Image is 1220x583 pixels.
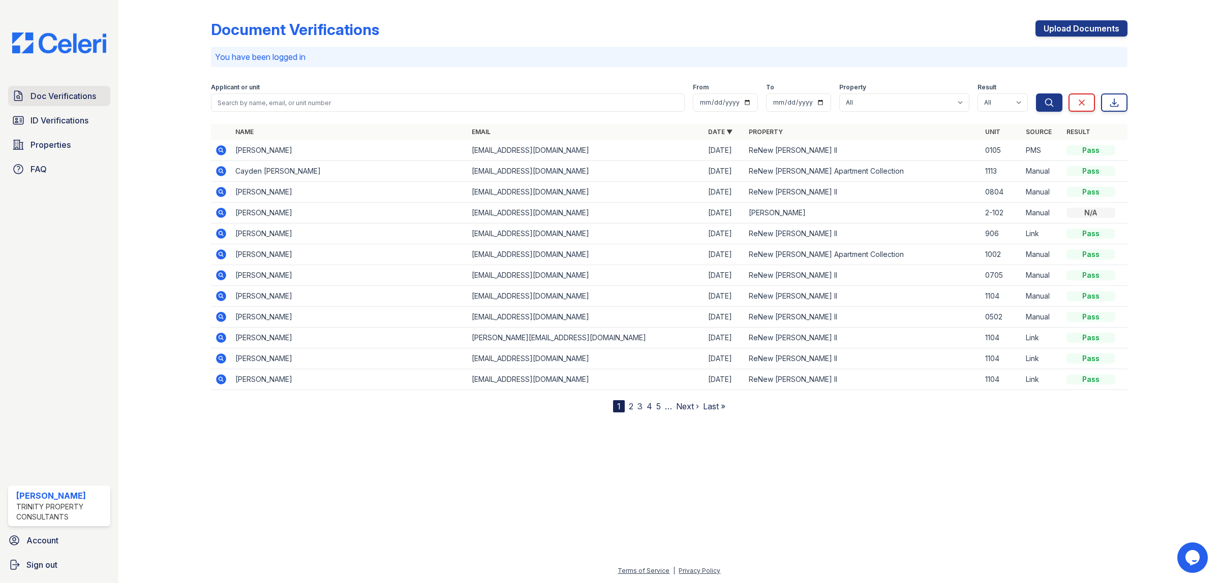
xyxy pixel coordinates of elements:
div: | [673,567,675,574]
div: [PERSON_NAME] [16,490,106,502]
td: [EMAIL_ADDRESS][DOMAIN_NAME] [468,182,704,203]
td: ReNew [PERSON_NAME] Apartment Collection [745,244,981,265]
div: Pass [1066,270,1115,280]
td: [PERSON_NAME] [231,348,468,369]
td: 1113 [981,161,1022,182]
td: Link [1022,348,1062,369]
div: N/A [1066,208,1115,218]
td: [DATE] [704,223,745,244]
a: Result [1066,128,1090,136]
div: Pass [1066,249,1115,260]
td: Manual [1022,161,1062,182]
a: 3 [637,401,643,411]
img: CE_Logo_Blue-a8612792a0a2168367f1c8372b55b34899dd931a85d93a1a3d3e32e68fde9ad4.png [4,33,114,53]
td: Manual [1022,286,1062,307]
td: [DATE] [704,203,745,223]
td: [PERSON_NAME] [231,307,468,328]
td: [EMAIL_ADDRESS][DOMAIN_NAME] [468,369,704,390]
a: Privacy Policy [679,567,720,574]
td: Manual [1022,244,1062,265]
td: [EMAIL_ADDRESS][DOMAIN_NAME] [468,161,704,182]
a: Last » [703,401,725,411]
td: [PERSON_NAME] [231,244,468,265]
a: FAQ [8,159,110,179]
iframe: chat widget [1177,542,1210,573]
td: [DATE] [704,140,745,161]
td: ReNew [PERSON_NAME] II [745,328,981,348]
td: ReNew [PERSON_NAME] II [745,223,981,244]
td: [PERSON_NAME] [231,265,468,286]
a: Account [4,530,114,550]
td: Manual [1022,307,1062,328]
td: [EMAIL_ADDRESS][DOMAIN_NAME] [468,140,704,161]
a: Doc Verifications [8,86,110,106]
td: [PERSON_NAME] [231,369,468,390]
td: Link [1022,223,1062,244]
label: To [766,83,774,91]
td: [EMAIL_ADDRESS][DOMAIN_NAME] [468,223,704,244]
td: [EMAIL_ADDRESS][DOMAIN_NAME] [468,348,704,369]
td: [EMAIL_ADDRESS][DOMAIN_NAME] [468,203,704,223]
td: [DATE] [704,286,745,307]
td: [PERSON_NAME] [231,223,468,244]
td: [PERSON_NAME] [231,203,468,223]
span: Account [26,534,58,546]
div: Document Verifications [211,20,379,39]
a: Sign out [4,555,114,575]
td: [PERSON_NAME] [231,286,468,307]
td: ReNew [PERSON_NAME] II [745,265,981,286]
div: Pass [1066,312,1115,322]
td: [PERSON_NAME] [231,328,468,348]
div: Pass [1066,166,1115,176]
a: Unit [985,128,1000,136]
p: You have been logged in [215,51,1123,63]
td: [DATE] [704,244,745,265]
a: Name [235,128,254,136]
a: 5 [656,401,661,411]
td: [DATE] [704,328,745,348]
a: Terms of Service [618,567,669,574]
td: ReNew [PERSON_NAME] II [745,348,981,369]
label: Applicant or unit [211,83,260,91]
div: 1 [613,400,625,412]
td: ReNew [PERSON_NAME] Apartment Collection [745,161,981,182]
span: … [665,400,672,412]
input: Search by name, email, or unit number [211,93,685,112]
td: ReNew [PERSON_NAME] II [745,140,981,161]
div: Pass [1066,291,1115,301]
td: Manual [1022,265,1062,286]
div: Trinity Property Consultants [16,502,106,522]
a: ID Verifications [8,110,110,131]
td: ReNew [PERSON_NAME] II [745,307,981,328]
a: Upload Documents [1035,20,1127,37]
td: [EMAIL_ADDRESS][DOMAIN_NAME] [468,265,704,286]
td: 1104 [981,369,1022,390]
a: Property [749,128,783,136]
td: Manual [1022,182,1062,203]
td: 906 [981,223,1022,244]
td: [PERSON_NAME] [231,182,468,203]
td: [EMAIL_ADDRESS][DOMAIN_NAME] [468,286,704,307]
span: Doc Verifications [30,90,96,102]
div: Pass [1066,333,1115,343]
td: 1104 [981,286,1022,307]
a: Next › [676,401,699,411]
td: [EMAIL_ADDRESS][DOMAIN_NAME] [468,307,704,328]
span: FAQ [30,163,47,175]
td: Link [1022,369,1062,390]
td: [PERSON_NAME][EMAIL_ADDRESS][DOMAIN_NAME] [468,328,704,348]
td: 0705 [981,265,1022,286]
td: [DATE] [704,265,745,286]
td: [PERSON_NAME] [745,203,981,223]
td: 2-102 [981,203,1022,223]
td: 1104 [981,328,1022,348]
td: Link [1022,328,1062,348]
a: Email [472,128,491,136]
div: Pass [1066,187,1115,197]
td: Cayden [PERSON_NAME] [231,161,468,182]
td: 0105 [981,140,1022,161]
td: Manual [1022,203,1062,223]
td: [DATE] [704,307,745,328]
span: Sign out [26,559,57,571]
